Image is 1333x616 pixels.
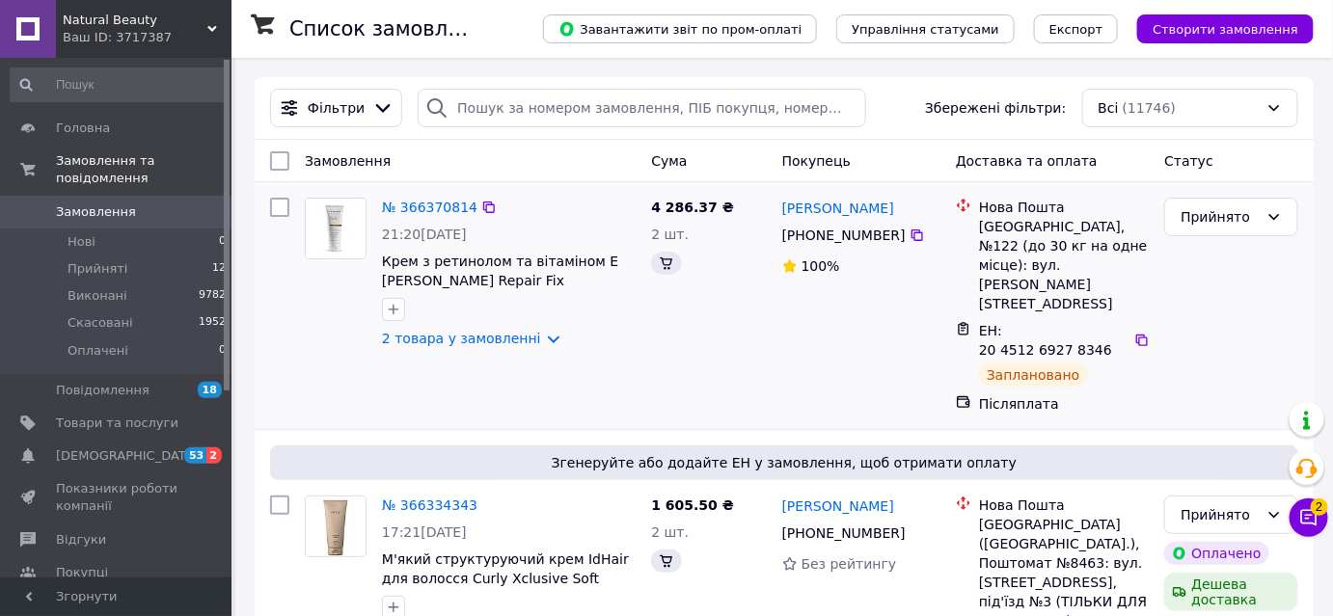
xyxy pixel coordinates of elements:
[306,199,366,258] img: Фото товару
[206,447,222,464] span: 2
[925,98,1066,118] span: Збережені фільтри:
[782,199,894,218] a: [PERSON_NAME]
[56,152,231,187] span: Замовлення та повідомлення
[382,227,467,242] span: 21:20[DATE]
[10,67,228,102] input: Пошук
[382,254,624,327] a: Крем з ретинолом та вітаміном Е [PERSON_NAME] Repair Fix [MEDICAL_DATA] E Active Cream 60 мл
[305,198,367,259] a: Фото товару
[836,14,1015,43] button: Управління статусами
[778,222,910,249] div: [PHONE_NUMBER]
[1290,498,1328,537] button: Чат з покупцем2
[184,447,206,464] span: 53
[212,260,226,278] span: 12
[219,233,226,251] span: 0
[979,198,1149,217] div: Нова Пошта
[1311,498,1328,516] span: 2
[308,98,365,118] span: Фільтри
[68,287,127,305] span: Виконані
[651,227,689,242] span: 2 шт.
[979,217,1149,313] div: [GEOGRAPHIC_DATA], №122 (до 30 кг на одне місце): вул. [PERSON_NAME][STREET_ADDRESS]
[651,200,734,215] span: 4 286.37 ₴
[418,89,866,127] input: Пошук за номером замовлення, ПІБ покупця, номером телефону, Email, номером накладної
[1034,14,1119,43] button: Експорт
[56,203,136,221] span: Замовлення
[778,520,910,547] div: [PHONE_NUMBER]
[382,524,467,540] span: 17:21[DATE]
[543,14,817,43] button: Завантажити звіт по пром-оплаті
[956,153,1098,169] span: Доставка та оплата
[979,495,1149,515] div: Нова Пошта
[56,120,110,137] span: Головна
[1181,206,1259,228] div: Прийнято
[802,556,897,572] span: Без рейтингу
[1099,98,1119,118] span: Всі
[56,415,178,432] span: Товари та послуги
[56,382,150,399] span: Повідомлення
[56,447,199,465] span: [DEMOGRAPHIC_DATA]
[651,497,734,513] span: 1 605.50 ₴
[305,153,391,169] span: Замовлення
[852,22,999,37] span: Управління статусами
[68,260,127,278] span: Прийняті
[1181,504,1259,525] div: Прийнято
[198,382,222,398] span: 18
[802,258,840,274] span: 100%
[219,342,226,360] span: 0
[382,200,477,215] a: № 366370814
[56,480,178,515] span: Показники роботи компанії
[382,551,629,605] a: М'який структуруючий крем IdHair для волосся Curly Xclusive Soft Definition Cream 200 мл
[558,20,802,38] span: Завантажити звіт по пром-оплаті
[1123,100,1176,116] span: (11746)
[1137,14,1314,43] button: Створити замовлення
[1164,573,1298,611] div: Дешева доставка
[289,17,485,40] h1: Список замовлень
[1164,542,1268,565] div: Оплачено
[68,314,133,332] span: Скасовані
[68,233,95,251] span: Нові
[782,496,894,516] a: [PERSON_NAME]
[1164,153,1213,169] span: Статус
[278,453,1291,472] span: Згенеруйте або додайте ЕН у замовлення, щоб отримати оплату
[1049,22,1103,37] span: Експорт
[199,287,226,305] span: 9782
[1118,20,1314,36] a: Створити замовлення
[199,314,226,332] span: 1952
[305,495,367,557] a: Фото товару
[979,394,1149,414] div: Післяплата
[382,497,477,513] a: № 366334343
[306,496,366,556] img: Фото товару
[56,564,108,581] span: Покупці
[651,153,687,169] span: Cума
[651,524,689,540] span: 2 шт.
[382,331,541,346] a: 2 товара у замовленні
[63,12,207,29] span: Natural Beauty
[1153,22,1298,37] span: Створити замовлення
[782,153,851,169] span: Покупець
[979,323,1112,358] span: ЕН: 20 4512 6927 8346
[56,531,106,549] span: Відгуки
[68,342,128,360] span: Оплачені
[979,363,1088,387] div: Заплановано
[63,29,231,46] div: Ваш ID: 3717387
